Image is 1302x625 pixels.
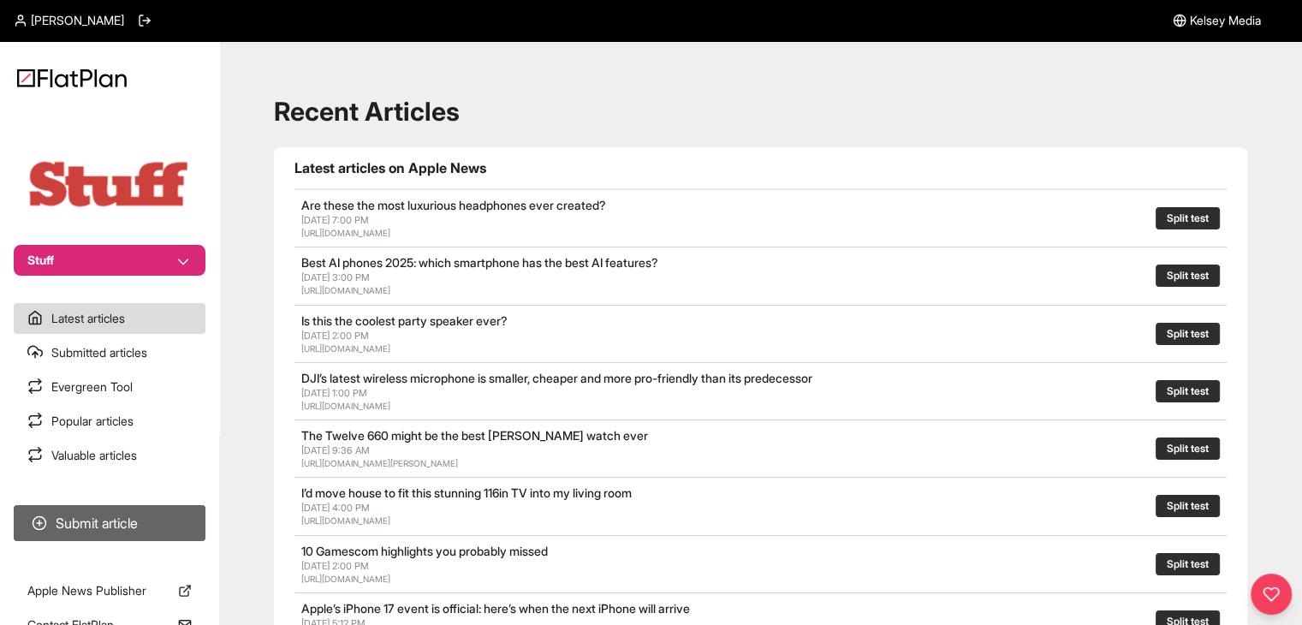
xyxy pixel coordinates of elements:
[14,12,124,29] a: [PERSON_NAME]
[301,515,390,526] a: [URL][DOMAIN_NAME]
[301,401,390,411] a: [URL][DOMAIN_NAME]
[31,12,124,29] span: [PERSON_NAME]
[301,255,658,270] a: Best AI phones 2025: which smartphone has the best AI features?
[301,271,370,283] span: [DATE] 3:00 PM
[301,485,632,500] a: I’d move house to fit this stunning 116in TV into my living room
[1156,380,1220,402] button: Split test
[301,428,648,443] a: The Twelve 660 might be the best [PERSON_NAME] watch ever
[14,406,205,437] a: Popular articles
[301,330,369,342] span: [DATE] 2:00 PM
[301,544,548,558] a: 10 Gamescom highlights you probably missed
[1190,12,1261,29] span: Kelsey Media
[14,303,205,334] a: Latest articles
[14,245,205,276] button: Stuff
[294,158,1227,178] h1: Latest articles on Apple News
[301,444,370,456] span: [DATE] 9:36 AM
[301,214,369,226] span: [DATE] 7:00 PM
[14,575,205,606] a: Apple News Publisher
[301,502,370,514] span: [DATE] 4:00 PM
[301,458,458,468] a: [URL][DOMAIN_NAME][PERSON_NAME]
[24,158,195,211] img: Publication Logo
[14,372,205,402] a: Evergreen Tool
[301,371,812,385] a: DJI’s latest wireless microphone is smaller, cheaper and more pro-friendly than its predecessor
[301,387,367,399] span: [DATE] 1:00 PM
[1156,207,1220,229] button: Split test
[301,343,390,354] a: [URL][DOMAIN_NAME]
[301,228,390,238] a: [URL][DOMAIN_NAME]
[1156,437,1220,460] button: Split test
[274,96,1247,127] h1: Recent Articles
[301,285,390,295] a: [URL][DOMAIN_NAME]
[14,440,205,471] a: Valuable articles
[1156,553,1220,575] button: Split test
[1156,265,1220,287] button: Split test
[301,313,508,328] a: Is this the coolest party speaker ever?
[17,68,127,87] img: Logo
[14,337,205,368] a: Submitted articles
[1156,323,1220,345] button: Split test
[301,574,390,584] a: [URL][DOMAIN_NAME]
[301,601,690,616] a: Apple’s iPhone 17 event is official: here’s when the next iPhone will arrive
[301,560,369,572] span: [DATE] 2:00 PM
[301,198,606,212] a: Are these the most luxurious headphones ever created?
[1156,495,1220,517] button: Split test
[14,505,205,541] button: Submit article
